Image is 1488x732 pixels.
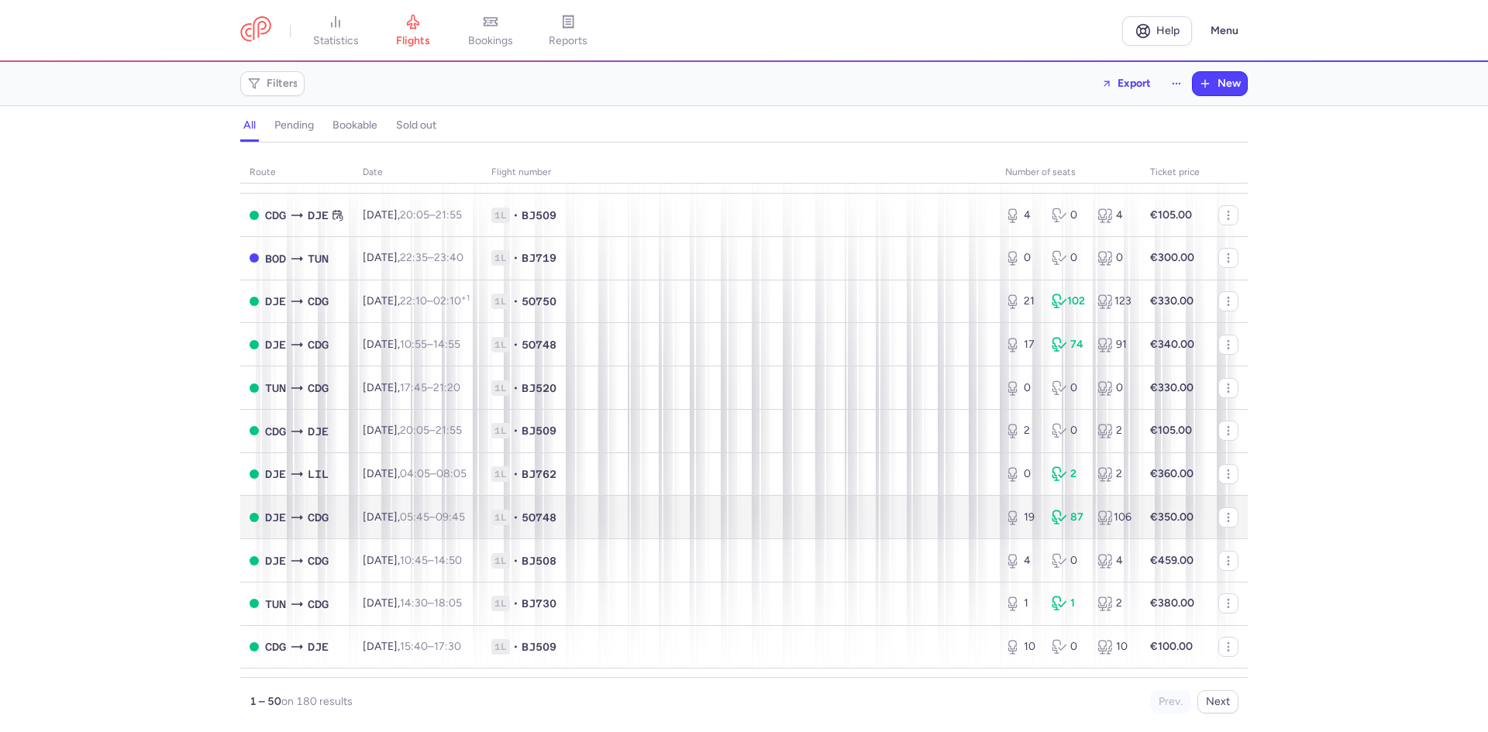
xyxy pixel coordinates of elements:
time: 22:10 [400,294,427,308]
strong: 1 – 50 [250,695,281,708]
span: TUN [265,380,286,397]
span: • [513,423,518,438]
span: 1L [491,596,510,611]
strong: €380.00 [1150,596,1194,610]
div: 2 [1052,466,1086,482]
span: – [400,294,470,308]
time: 21:20 [433,381,460,394]
span: • [513,553,518,569]
span: [DATE], [363,294,470,308]
span: 5O748 [522,510,556,525]
time: 14:50 [434,554,462,567]
span: [DATE], [363,338,460,351]
span: [DATE], [363,208,462,222]
a: Help [1122,16,1192,46]
span: DJE [265,466,286,483]
span: BJ509 [522,208,556,223]
time: 10:55 [400,338,427,351]
time: 14:55 [433,338,460,351]
span: • [513,337,518,352]
span: 1L [491,553,510,569]
span: BOD [265,250,286,267]
div: 0 [1005,380,1039,396]
span: statistics [313,34,359,48]
span: [DATE], [363,554,462,567]
span: • [513,380,518,396]
time: 02:10 [433,294,470,308]
span: CDG [308,336,329,353]
span: 1L [491,250,510,266]
a: reports [529,14,607,48]
span: – [400,424,462,437]
div: 21 [1005,294,1039,309]
div: 10 [1005,639,1039,655]
div: 74 [1052,337,1086,352]
span: TUN [308,250,329,267]
div: 4 [1097,553,1131,569]
span: CDG [308,552,329,569]
span: BJ509 [522,423,556,438]
div: 0 [1097,380,1131,396]
span: – [400,510,465,524]
div: 102 [1052,294,1086,309]
time: 20:05 [400,424,429,437]
span: [DATE], [363,381,460,394]
div: 2 [1005,423,1039,438]
span: – [400,208,462,222]
span: Export [1118,77,1151,89]
span: BJ762 [522,466,556,482]
time: 17:30 [434,640,461,653]
div: 2 [1097,423,1131,438]
span: – [400,554,462,567]
h4: pending [274,119,314,132]
div: 91 [1097,337,1131,352]
button: Export [1091,71,1161,96]
time: 15:40 [400,640,428,653]
span: [DATE], [363,510,465,524]
span: [DATE], [363,640,461,653]
h4: all [243,119,256,132]
span: • [513,510,518,525]
th: Ticket price [1141,161,1209,184]
strong: €330.00 [1150,294,1193,308]
strong: €350.00 [1150,510,1193,524]
span: – [400,596,462,610]
span: – [400,251,463,264]
strong: €300.00 [1150,251,1194,264]
span: on 180 results [281,695,353,708]
span: flights [396,34,430,48]
strong: €100.00 [1150,640,1193,653]
div: 0 [1097,250,1131,266]
span: [DATE], [363,251,463,264]
div: 0 [1052,380,1086,396]
span: – [400,381,460,394]
time: 17:45 [400,381,427,394]
time: 08:05 [436,467,467,480]
div: 0 [1052,423,1086,438]
span: Help [1156,25,1180,36]
span: reports [549,34,587,48]
strong: €105.00 [1150,424,1192,437]
span: BJ509 [522,639,556,655]
time: 05:45 [400,510,429,524]
div: 0 [1052,208,1086,223]
span: • [513,596,518,611]
a: bookings [452,14,529,48]
span: [DATE], [363,596,462,610]
span: DJE [308,207,329,224]
span: – [400,467,467,480]
span: [DATE], [363,424,462,437]
sup: +1 [461,293,470,303]
span: BJ508 [522,553,556,569]
div: 2 [1097,596,1131,611]
span: CDG [308,509,329,526]
span: • [513,466,518,482]
span: BJ730 [522,596,556,611]
div: 2 [1097,466,1131,482]
span: 1L [491,639,510,655]
time: 04:05 [400,467,430,480]
time: 21:55 [436,424,462,437]
div: 106 [1097,510,1131,525]
div: 1 [1052,596,1086,611]
div: 4 [1005,553,1039,569]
